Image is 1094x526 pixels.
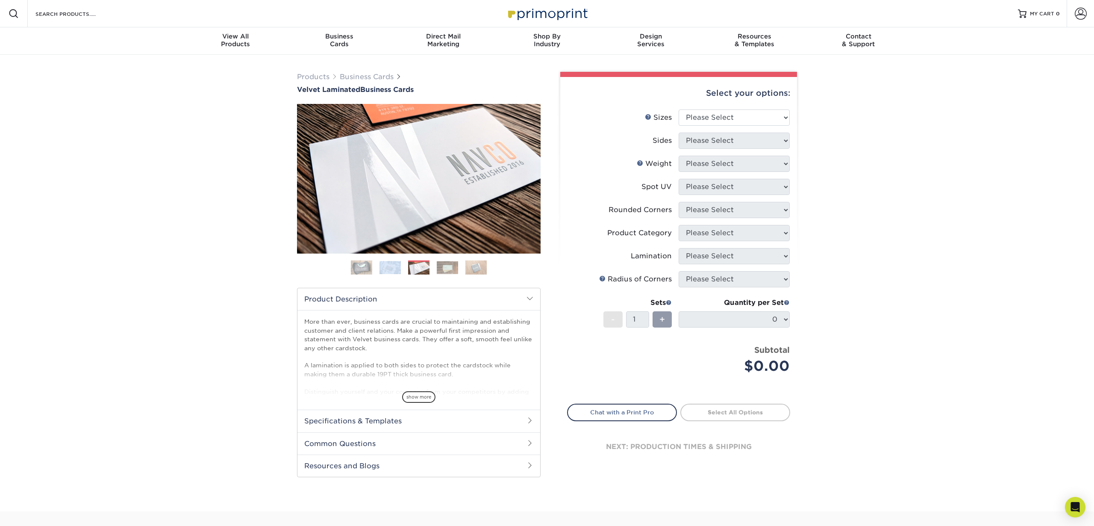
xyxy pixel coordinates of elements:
[645,112,672,123] div: Sizes
[703,27,806,55] a: Resources& Templates
[703,33,806,40] span: Resources
[495,27,599,55] a: Shop ByIndustry
[680,404,790,421] a: Select All Options
[495,33,599,40] span: Shop By
[297,288,540,310] h2: Product Description
[297,455,540,477] h2: Resources and Blogs
[288,33,391,40] span: Business
[567,77,790,109] div: Select your options:
[1030,10,1054,18] span: MY CART
[297,73,329,81] a: Products
[288,27,391,55] a: BusinessCards
[297,86,541,94] h1: Business Cards
[607,228,672,238] div: Product Category
[379,261,401,274] img: Business Cards 02
[495,33,599,48] div: Industry
[504,4,590,23] img: Primoprint
[304,317,533,457] p: More than ever, business cards are crucial to maintaining and establishing customer and client re...
[297,432,540,455] h2: Common Questions
[599,33,703,48] div: Services
[391,33,495,48] div: Marketing
[340,73,394,81] a: Business Cards
[402,391,435,403] span: show more
[659,313,665,326] span: +
[754,345,790,355] strong: Subtotal
[567,421,790,473] div: next: production times & shipping
[679,298,790,308] div: Quantity per Set
[391,27,495,55] a: Direct MailMarketing
[297,104,541,254] img: Velvet Laminated 03
[297,410,540,432] h2: Specifications & Templates
[2,500,73,523] iframe: Google Customer Reviews
[641,182,672,192] div: Spot UV
[288,33,391,48] div: Cards
[599,274,672,284] div: Radius of Corners
[599,27,703,55] a: DesignServices
[184,33,288,48] div: Products
[184,33,288,40] span: View All
[609,205,672,215] div: Rounded Corners
[297,86,360,94] span: Velvet Laminated
[465,260,487,275] img: Business Cards 05
[611,313,615,326] span: -
[631,251,672,261] div: Lamination
[297,86,541,94] a: Velvet LaminatedBusiness Cards
[408,262,429,275] img: Business Cards 03
[806,33,910,40] span: Contact
[653,136,672,146] div: Sides
[391,33,495,40] span: Direct Mail
[637,159,672,169] div: Weight
[806,33,910,48] div: & Support
[351,257,372,278] img: Business Cards 01
[599,33,703,40] span: Design
[35,9,118,19] input: SEARCH PRODUCTS.....
[685,356,790,376] div: $0.00
[703,33,806,48] div: & Templates
[806,27,910,55] a: Contact& Support
[437,261,458,274] img: Business Cards 04
[184,27,288,55] a: View AllProducts
[1056,11,1060,17] span: 0
[1065,497,1085,517] div: Open Intercom Messenger
[567,404,677,421] a: Chat with a Print Pro
[603,298,672,308] div: Sets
